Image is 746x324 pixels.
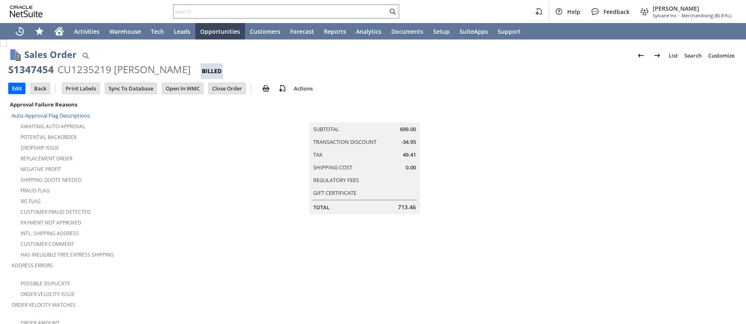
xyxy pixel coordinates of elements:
a: Possible Duplicate [21,280,70,287]
a: Total [313,204,330,211]
svg: Home [54,26,64,36]
caption: Summary [309,109,420,123]
svg: Shortcuts [35,26,44,36]
a: Leads [169,23,195,39]
a: Reports [319,23,351,39]
svg: Search [388,7,397,16]
span: Documents [391,28,423,35]
svg: logo [10,6,43,17]
span: Feedback [603,8,630,16]
a: Customer Fraud Detected [21,208,91,215]
input: Open In WMC [162,83,203,94]
a: Payment not approved [21,219,81,226]
span: 713.46 [398,203,416,211]
a: Negative Profit [21,166,61,173]
input: Print Labels [62,83,99,94]
input: Edit [9,83,25,94]
a: Setup [428,23,455,39]
a: Actions [291,85,316,92]
a: Tech [146,23,169,39]
span: Sylvane Inc [653,12,677,19]
img: Quick Find [81,51,90,60]
div: Billed [201,63,223,79]
div: CU1235219 [PERSON_NAME] [58,63,191,76]
a: Search [681,49,705,62]
input: Sync To Database [105,83,157,94]
a: Warehouse [104,23,146,39]
a: Opportunities [195,23,245,39]
a: Subtotal [313,125,339,133]
span: -34.95 [401,138,416,146]
a: RIS flag [21,198,41,205]
a: Home [49,23,69,39]
span: Customers [250,28,280,35]
img: Next [652,51,662,60]
a: Order Velocity Issue [21,291,75,298]
a: Intl. Shipping Address [21,230,79,237]
input: Close Order [209,83,245,94]
span: [PERSON_NAME] [653,5,731,12]
a: Customers [245,23,285,39]
a: Gift Certificate [313,189,356,197]
a: SuiteApps [455,23,493,39]
a: Potential Backorder [21,134,76,141]
a: Documents [386,23,428,39]
span: Activities [74,28,99,35]
span: 699.00 [400,125,416,133]
a: Regulatory Fees [313,176,359,184]
a: List [665,49,681,62]
div: Shortcuts [30,23,49,39]
img: print.svg [261,83,271,93]
span: Reports [324,28,346,35]
a: Replacement Order [21,155,72,162]
a: Shipping Cost [313,164,352,171]
a: Shipping Quote Needed [21,176,82,183]
a: Address Errors [12,262,53,269]
span: 0.00 [406,164,416,171]
a: Support [493,23,526,39]
span: Forecast [290,28,314,35]
div: Approval Failure Reasons [8,99,248,110]
input: Search [173,7,388,16]
span: Merchandising (B) (FAL) [681,12,731,19]
div: S1347454 [8,63,54,76]
span: - [678,12,680,19]
a: Customer Comment [21,241,74,248]
img: Previous [636,51,646,60]
a: Analytics [351,23,386,39]
a: Fraud Flag [21,187,50,194]
a: Tax [313,151,323,158]
a: Transaction Discount [313,138,376,146]
input: Back [31,83,50,94]
a: Awaiting Auto-Approval [21,123,85,130]
a: Recent Records [10,23,30,39]
h1: Sales Order [24,48,76,61]
span: Setup [433,28,450,35]
a: Activities [69,23,104,39]
img: add-record.svg [277,83,287,93]
a: Order Velocity Matches [12,301,76,308]
span: Tech [151,28,164,35]
span: 49.41 [403,151,416,159]
span: Support [498,28,521,35]
span: Opportunities [200,28,240,35]
a: Has Ineligible Free Express Shipping [21,251,114,258]
span: Warehouse [109,28,141,35]
a: Customize [705,49,738,62]
a: Forecast [285,23,319,39]
span: Leads [174,28,190,35]
span: SuiteApps [460,28,488,35]
span: Help [567,8,580,16]
a: Auto-Approval Flag Descriptions [12,112,90,119]
svg: Recent Records [15,26,25,36]
a: Dropship Issue [21,144,59,151]
span: Analytics [356,28,381,35]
